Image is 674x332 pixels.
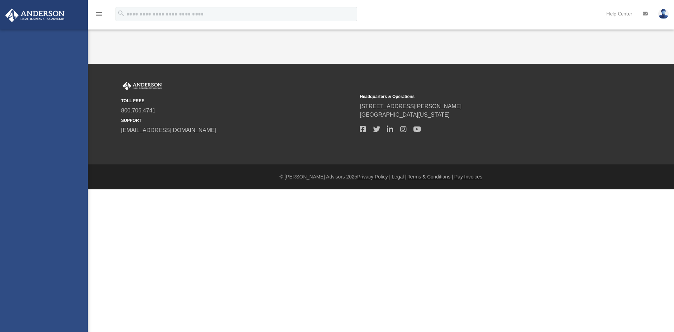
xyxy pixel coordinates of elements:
i: menu [95,10,103,18]
img: Anderson Advisors Platinum Portal [3,8,67,22]
small: SUPPORT [121,117,355,124]
img: Anderson Advisors Platinum Portal [121,82,163,91]
i: search [117,9,125,17]
a: Privacy Policy | [357,174,391,180]
small: TOLL FREE [121,98,355,104]
a: Legal | [392,174,407,180]
a: [EMAIL_ADDRESS][DOMAIN_NAME] [121,127,216,133]
a: menu [95,13,103,18]
a: [STREET_ADDRESS][PERSON_NAME] [360,103,462,109]
img: User Pic [658,9,669,19]
div: © [PERSON_NAME] Advisors 2025 [88,173,674,181]
a: [GEOGRAPHIC_DATA][US_STATE] [360,112,450,118]
a: 800.706.4741 [121,108,156,113]
a: Pay Invoices [454,174,482,180]
a: Terms & Conditions | [408,174,453,180]
small: Headquarters & Operations [360,93,594,100]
